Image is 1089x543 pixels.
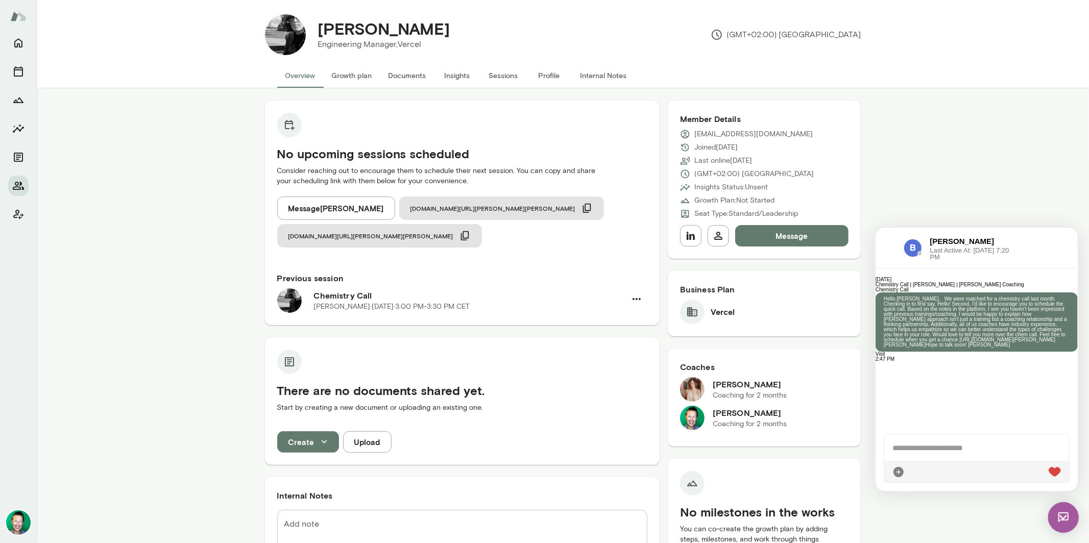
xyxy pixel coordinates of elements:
div: Attach [17,238,29,251]
p: Coaching for 2 months [713,390,787,401]
img: data:image/png;base64,iVBORw0KGgoAAAANSUhEUgAAAMgAAADICAYAAACtWK6eAAAMP0lEQVR4Aeyde4xU1RnAP3aBhSK... [28,11,46,30]
h6: [PERSON_NAME] [713,378,787,390]
button: Client app [8,204,29,225]
button: Home [8,33,29,53]
img: Brian Lawrence [6,510,31,535]
h5: No milestones in the works [680,504,849,520]
button: Sessions [480,63,526,88]
h6: Vercel [711,306,735,318]
button: Profile [526,63,572,88]
span: Last Active At: [DATE] 7:20 PM [55,19,135,33]
h5: No upcoming sessions scheduled [277,145,647,162]
p: (GMT+02:00) [GEOGRAPHIC_DATA] [694,169,814,179]
p: (GMT+02:00) [GEOGRAPHIC_DATA] [711,29,861,41]
button: Documents [380,63,434,88]
h6: Business Plan [680,283,849,295]
h6: [PERSON_NAME] [55,8,135,19]
p: [EMAIL_ADDRESS][DOMAIN_NAME] [694,129,813,139]
p: Insights Status: Unsent [694,182,768,192]
a: [URL][DOMAIN_NAME][PERSON_NAME][PERSON_NAME] [8,109,180,120]
p: Growth Plan: Not Started [694,195,775,206]
button: Growth Plan [8,90,29,110]
button: Overview [277,63,324,88]
p: Joined [DATE] [694,142,738,153]
span: [DOMAIN_NAME][URL][PERSON_NAME][PERSON_NAME] [288,232,453,240]
h6: [PERSON_NAME] [713,407,787,419]
button: Create [277,431,339,453]
h6: Coaches [680,361,849,373]
button: Upload [343,431,392,453]
img: Mento [10,7,27,26]
img: heart [173,239,185,250]
span: [DOMAIN_NAME][URL][PERSON_NAME][PERSON_NAME] [410,204,575,212]
p: Engineering Manager, Vercel [318,38,450,51]
button: Members [8,176,29,196]
h6: Internal Notes [277,489,647,502]
h6: Chemistry Call [314,289,626,302]
button: Internal Notes [572,63,635,88]
p: Seat Type: Standard/Leadership [694,209,798,219]
h6: Previous session [277,272,647,284]
button: Message[PERSON_NAME] [277,196,395,220]
h5: There are no documents shared yet. [277,382,647,399]
button: Growth plan [324,63,380,88]
button: Insights [8,118,29,139]
p: Last online [DATE] [694,156,752,166]
button: [DOMAIN_NAME][URL][PERSON_NAME][PERSON_NAME] [277,224,482,248]
img: Nancy Alsip [680,377,705,402]
p: Hello [PERSON_NAME], We were matched for a chemistry call last month. Checking in to first say, H... [8,69,194,120]
button: [DOMAIN_NAME][URL][PERSON_NAME][PERSON_NAME] [399,196,604,220]
img: Brian Lawrence [680,406,705,430]
button: Sessions [8,61,29,82]
h4: [PERSON_NAME] [318,19,450,38]
p: [PERSON_NAME] · [DATE] · 3:00 PM-3:30 PM CET [314,302,470,312]
p: Start by creating a new document or uploading an existing one. [277,403,647,413]
img: Bel Curcio [265,14,306,55]
p: Consider reaching out to encourage them to schedule their next session. You can copy and share yo... [277,166,647,186]
button: Insights [434,63,480,88]
button: Message [735,225,849,246]
button: Documents [8,147,29,167]
div: Live Reaction [173,238,185,251]
p: Coaching for 2 months [713,419,787,429]
h6: Member Details [680,113,849,125]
